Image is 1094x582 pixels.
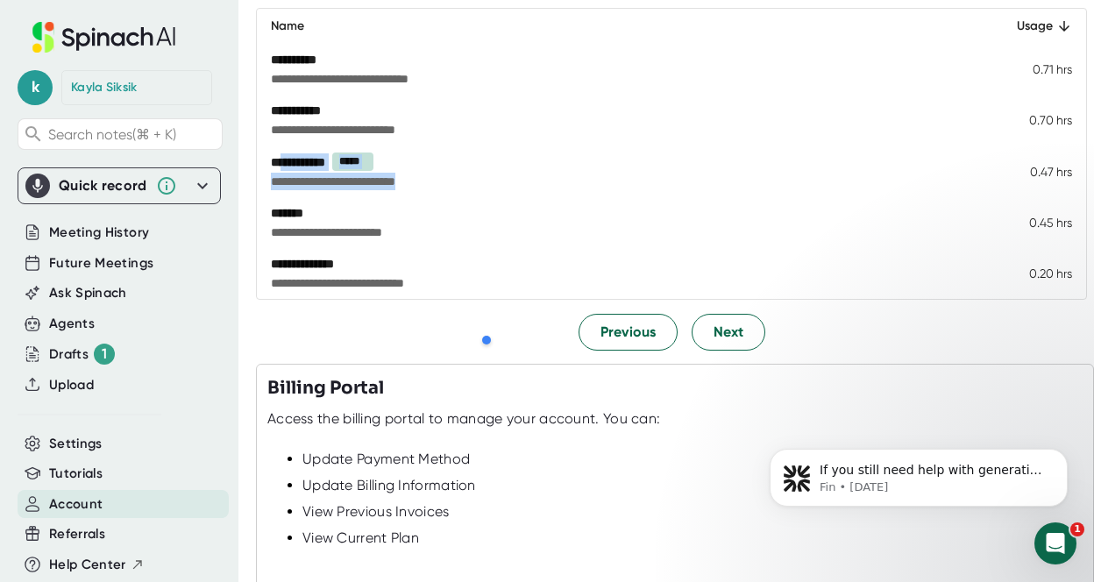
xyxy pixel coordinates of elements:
[49,464,103,484] button: Tutorials
[49,223,149,243] button: Meeting History
[302,529,1083,547] div: View Current Plan
[271,16,970,37] div: Name
[49,555,126,575] span: Help Center
[49,375,94,395] button: Upload
[18,70,53,105] span: k
[267,375,384,401] h3: Billing Portal
[984,44,1086,95] td: 0.71 hrs
[267,410,660,428] div: Access the billing portal to manage your account. You can:
[49,555,145,575] button: Help Center
[1070,522,1084,536] span: 1
[984,95,1086,145] td: 0.70 hrs
[48,126,176,143] span: Search notes (⌘ + K)
[49,524,105,544] button: Referrals
[984,145,1086,197] td: 0.47 hrs
[59,177,147,195] div: Quick record
[49,283,127,303] button: Ask Spinach
[998,16,1072,37] div: Usage
[94,344,115,365] div: 1
[49,344,115,365] div: Drafts
[714,322,743,343] span: Next
[743,412,1094,535] iframe: Intercom notifications message
[49,344,115,365] button: Drafts 1
[25,168,213,203] div: Quick record
[1034,522,1076,564] iframe: Intercom live chat
[302,477,1083,494] div: Update Billing Information
[984,248,1086,299] td: 0.20 hrs
[579,314,678,351] button: Previous
[302,451,1083,468] div: Update Payment Method
[49,434,103,454] button: Settings
[49,314,95,334] button: Agents
[302,503,1083,521] div: View Previous Invoices
[984,197,1086,248] td: 0.45 hrs
[49,253,153,273] button: Future Meetings
[49,494,103,515] button: Account
[692,314,765,351] button: Next
[71,80,138,96] div: Kayla Siksik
